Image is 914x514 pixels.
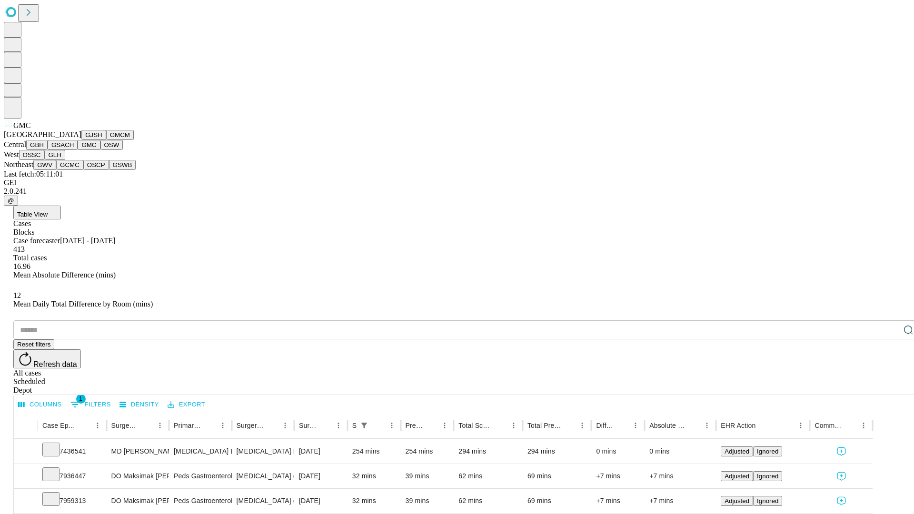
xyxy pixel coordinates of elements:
[26,140,48,150] button: GBH
[13,262,30,270] span: 16.96
[100,140,123,150] button: OSW
[649,439,711,464] div: 0 mins
[165,397,208,412] button: Export
[16,397,64,412] button: Select columns
[687,419,700,432] button: Sort
[756,419,770,432] button: Sort
[458,489,518,513] div: 62 mins
[406,439,449,464] div: 254 mins
[68,397,113,412] button: Show filters
[237,464,289,488] div: [MEDICAL_DATA] (EGD), FLEXIBLE, TRANSORAL, WITH [MEDICAL_DATA] SINGLE OR MULTIPLE
[19,444,33,460] button: Expand
[753,446,782,456] button: Ignored
[725,448,749,455] span: Adjusted
[42,422,77,429] div: Case Epic Id
[352,422,357,429] div: Scheduled In Room Duration
[42,464,102,488] div: 7936447
[757,448,778,455] span: Ignored
[174,439,227,464] div: [MEDICAL_DATA] Endovascular
[318,419,332,432] button: Sort
[91,419,104,432] button: Menu
[4,160,33,168] span: Northeast
[406,489,449,513] div: 39 mins
[278,419,292,432] button: Menu
[140,419,153,432] button: Sort
[117,397,161,412] button: Density
[42,439,102,464] div: 7436541
[406,422,424,429] div: Predicted In Room Duration
[507,419,520,432] button: Menu
[406,464,449,488] div: 39 mins
[42,489,102,513] div: 7959313
[8,197,14,204] span: @
[458,422,493,429] div: Total Scheduled Duration
[358,419,371,432] div: 1 active filter
[13,206,61,219] button: Table View
[358,419,371,432] button: Show filters
[757,473,778,480] span: Ignored
[352,439,396,464] div: 254 mins
[649,422,686,429] div: Absolute Difference
[844,419,857,432] button: Sort
[106,130,134,140] button: GMCM
[33,360,77,368] span: Refresh data
[13,349,81,368] button: Refresh data
[721,471,753,481] button: Adjusted
[4,140,26,148] span: Central
[527,489,587,513] div: 69 mins
[721,446,753,456] button: Adjusted
[111,489,164,513] div: DO Maksimak [PERSON_NAME]
[48,140,78,150] button: GSACH
[753,496,782,506] button: Ignored
[815,422,842,429] div: Comments
[596,422,615,429] div: Difference
[352,489,396,513] div: 32 mins
[237,489,289,513] div: [MEDICAL_DATA] (EGD), FLEXIBLE, TRANSORAL, WITH [MEDICAL_DATA] SINGLE OR MULTIPLE
[81,130,106,140] button: GJSH
[174,464,227,488] div: Peds Gastroenterology
[19,468,33,485] button: Expand
[78,140,100,150] button: GMC
[111,439,164,464] div: MD [PERSON_NAME] Md
[4,170,63,178] span: Last fetch: 05:11:01
[111,464,164,488] div: DO Maksimak [PERSON_NAME]
[13,300,153,308] span: Mean Daily Total Difference by Room (mins)
[725,473,749,480] span: Adjusted
[17,211,48,218] span: Table View
[203,419,216,432] button: Sort
[216,419,229,432] button: Menu
[4,187,910,196] div: 2.0.241
[616,419,629,432] button: Sort
[174,422,201,429] div: Primary Service
[438,419,451,432] button: Menu
[299,464,343,488] div: [DATE]
[385,419,398,432] button: Menu
[649,489,711,513] div: +7 mins
[109,160,136,170] button: GSWB
[629,419,642,432] button: Menu
[352,464,396,488] div: 32 mins
[237,422,264,429] div: Surgery Name
[425,419,438,432] button: Sort
[4,178,910,187] div: GEI
[4,196,18,206] button: @
[649,464,711,488] div: +7 mins
[725,497,749,504] span: Adjusted
[4,150,19,158] span: West
[13,254,47,262] span: Total cases
[757,497,778,504] span: Ignored
[13,339,54,349] button: Reset filters
[237,439,289,464] div: [MEDICAL_DATA] REPAIR [MEDICAL_DATA]
[576,419,589,432] button: Menu
[721,422,755,429] div: EHR Action
[13,291,21,299] span: 12
[857,419,870,432] button: Menu
[458,464,518,488] div: 62 mins
[56,160,83,170] button: GCMC
[299,439,343,464] div: [DATE]
[153,419,167,432] button: Menu
[17,341,50,348] span: Reset filters
[13,245,25,253] span: 413
[794,419,807,432] button: Menu
[4,130,81,138] span: [GEOGRAPHIC_DATA]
